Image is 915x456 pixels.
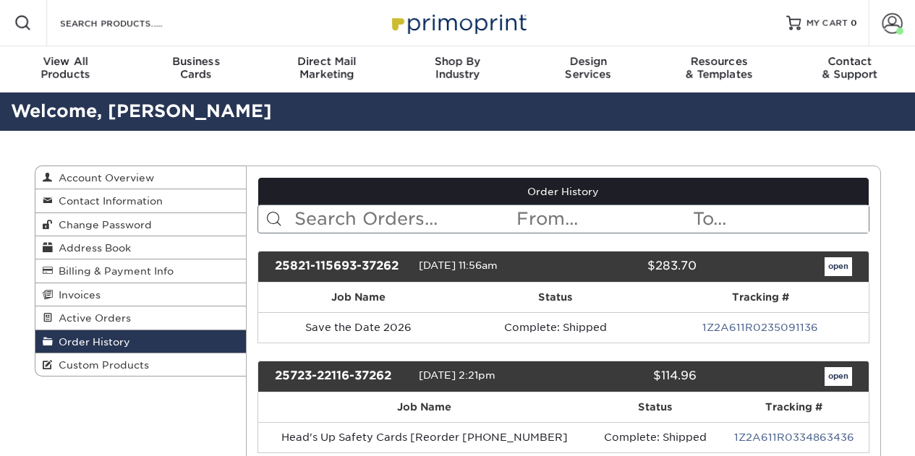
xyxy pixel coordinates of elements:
[392,46,523,93] a: Shop ByIndustry
[131,55,262,68] span: Business
[702,322,818,333] a: 1Z2A611R0235091136
[53,289,101,301] span: Invoices
[523,46,654,93] a: DesignServices
[258,422,590,452] td: Head's Up Safety Cards [Reorder [PHONE_NUMBER]
[258,392,590,422] th: Job Name
[35,306,247,330] a: Active Orders
[553,257,707,276] div: $283.70
[419,369,495,381] span: [DATE] 2:21pm
[53,219,152,231] span: Change Password
[35,236,247,259] a: Address Book
[264,367,419,386] div: 25723-22116-37262
[35,353,247,376] a: Custom Products
[654,55,785,81] div: & Templates
[53,312,131,324] span: Active Orders
[654,55,785,68] span: Resources
[35,259,247,283] a: Billing & Payment Info
[293,205,515,233] input: Search Orders...
[392,55,523,81] div: Industry
[131,55,262,81] div: Cards
[459,283,652,312] th: Status
[386,7,530,38] img: Primoprint
[691,205,868,233] input: To...
[784,55,915,68] span: Contact
[784,55,915,81] div: & Support
[419,259,498,271] span: [DATE] 11:56am
[131,46,262,93] a: BusinessCards
[53,265,174,277] span: Billing & Payment Info
[258,178,869,205] a: Order History
[53,172,154,184] span: Account Overview
[35,166,247,189] a: Account Overview
[35,213,247,236] a: Change Password
[523,55,654,81] div: Services
[720,392,868,422] th: Tracking #
[459,312,652,343] td: Complete: Shipped
[261,46,392,93] a: Direct MailMarketing
[654,46,785,93] a: Resources& Templates
[53,242,131,254] span: Address Book
[53,359,149,371] span: Custom Products
[523,55,654,68] span: Design
[807,17,848,30] span: MY CART
[261,55,392,81] div: Marketing
[53,336,130,348] span: Order History
[258,283,459,312] th: Job Name
[590,422,720,452] td: Complete: Shipped
[515,205,691,233] input: From...
[264,257,419,276] div: 25821-115693-37262
[35,189,247,212] a: Contact Information
[35,283,247,306] a: Invoices
[652,283,868,312] th: Tracking #
[392,55,523,68] span: Shop By
[734,431,854,443] a: 1Z2A611R0334863436
[261,55,392,68] span: Direct Mail
[784,46,915,93] a: Contact& Support
[825,257,852,276] a: open
[553,367,707,386] div: $114.96
[825,367,852,386] a: open
[258,312,459,343] td: Save the Date 2026
[590,392,720,422] th: Status
[59,14,200,32] input: SEARCH PRODUCTS.....
[35,330,247,353] a: Order History
[851,18,857,28] span: 0
[53,195,163,207] span: Contact Information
